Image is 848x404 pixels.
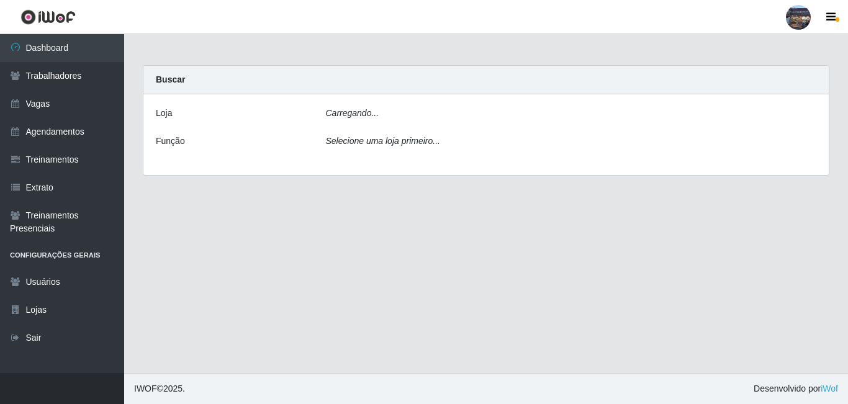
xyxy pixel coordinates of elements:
img: CoreUI Logo [20,9,76,25]
a: iWof [821,384,838,393]
i: Carregando... [326,108,379,118]
strong: Buscar [156,74,185,84]
i: Selecione uma loja primeiro... [326,136,440,146]
label: Loja [156,107,172,120]
span: Desenvolvido por [754,382,838,395]
label: Função [156,135,185,148]
span: IWOF [134,384,157,393]
span: © 2025 . [134,382,185,395]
